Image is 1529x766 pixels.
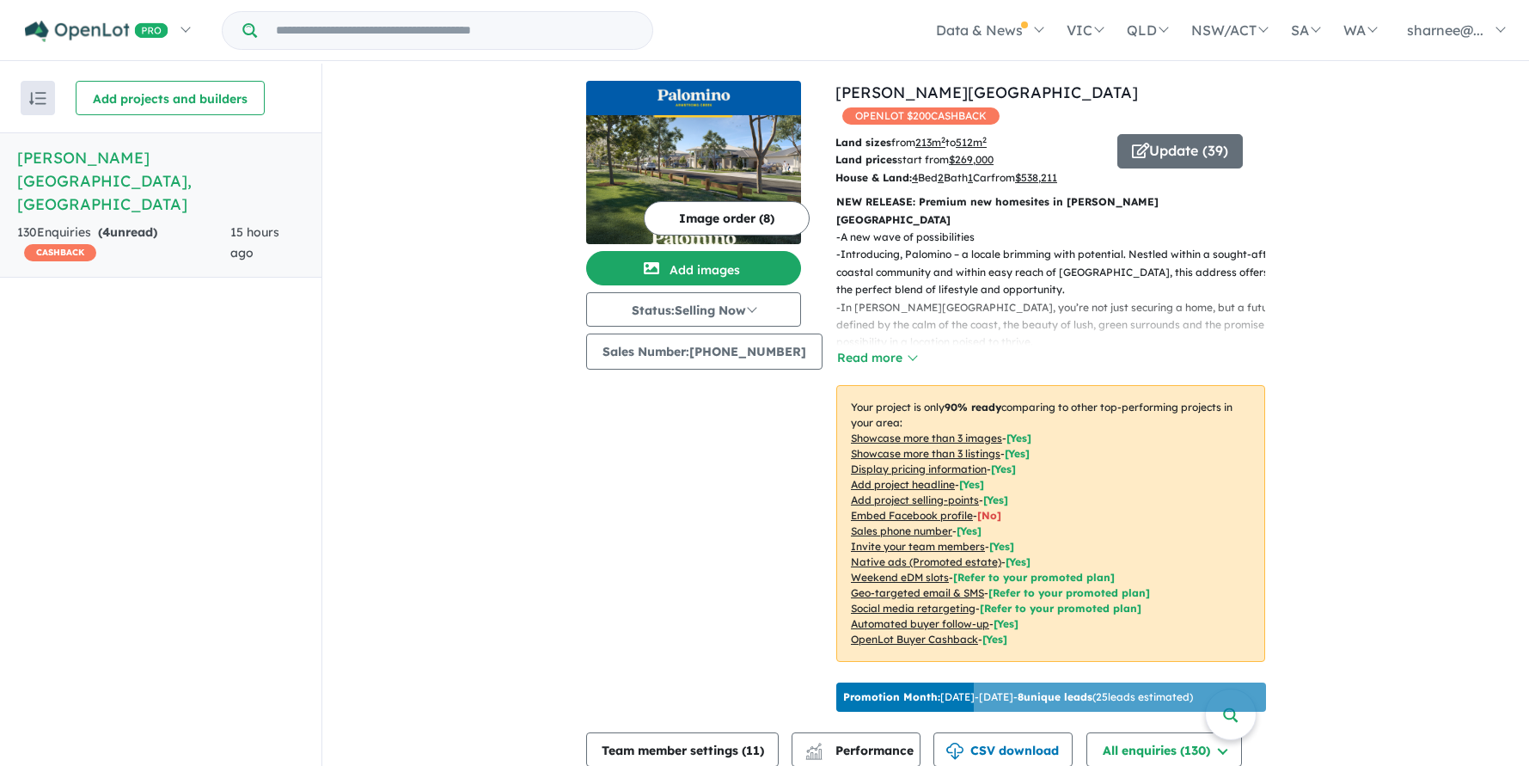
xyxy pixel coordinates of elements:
input: Try estate name, suburb, builder or developer [260,12,649,49]
div: 130 Enquir ies [17,223,230,264]
span: 4 [102,224,110,240]
u: Display pricing information [851,463,987,475]
a: [PERSON_NAME][GEOGRAPHIC_DATA] [835,83,1138,102]
sup: 2 [982,135,987,144]
img: Palomino - Armstrong Creek Logo [593,88,794,108]
span: [Yes] [982,633,1007,646]
u: $ 538,211 [1015,171,1057,184]
u: $ 269,000 [949,153,994,166]
u: Showcase more than 3 images [851,432,1002,444]
u: Native ads (Promoted estate) [851,555,1001,568]
p: - In [PERSON_NAME][GEOGRAPHIC_DATA], you’re not just securing a home, but a future defined by the... [836,299,1279,352]
img: download icon [946,743,963,760]
u: Add project selling-points [851,493,979,506]
span: [Refer to your promoted plan] [980,602,1141,615]
u: 4 [912,171,918,184]
span: [ Yes ] [991,463,1016,475]
b: 90 % ready [945,401,1001,414]
u: Embed Facebook profile [851,509,973,522]
span: 15 hours ago [230,224,279,260]
a: Palomino - Armstrong Creek LogoPalomino - Armstrong Creek [586,81,801,244]
p: NEW RELEASE: Premium new homesites in [PERSON_NAME][GEOGRAPHIC_DATA] [836,193,1265,229]
span: [ No ] [977,509,1001,522]
img: Palomino - Armstrong Creek [586,115,801,244]
span: [ Yes ] [989,540,1014,553]
span: [Yes] [994,617,1018,630]
span: 11 [746,743,760,758]
span: sharnee@... [1407,21,1483,39]
p: start from [835,151,1104,169]
b: Land sizes [835,136,891,149]
u: Geo-targeted email & SMS [851,586,984,599]
span: [Refer to your promoted plan] [953,571,1115,584]
p: - Introducing, Palomino – a locale brimming with potential. Nestled within a sought-after coastal... [836,246,1279,298]
span: [ Yes ] [1006,432,1031,444]
u: Sales phone number [851,524,952,537]
span: to [945,136,987,149]
span: [ Yes ] [959,478,984,491]
button: Add projects and builders [76,81,265,115]
u: Add project headline [851,478,955,491]
u: Automated buyer follow-up [851,617,989,630]
p: [DATE] - [DATE] - ( 25 leads estimated) [843,689,1193,705]
u: Weekend eDM slots [851,571,949,584]
b: House & Land: [835,171,912,184]
img: sort.svg [29,92,46,105]
strong: ( unread) [98,224,157,240]
u: Social media retargeting [851,602,976,615]
h5: [PERSON_NAME][GEOGRAPHIC_DATA] , [GEOGRAPHIC_DATA] [17,146,304,216]
span: [ Yes ] [957,524,982,537]
img: Openlot PRO Logo White [25,21,168,42]
span: [ Yes ] [983,493,1008,506]
b: Land prices [835,153,897,166]
b: 8 unique leads [1018,690,1092,703]
img: bar-chart.svg [805,749,823,760]
span: CASHBACK [24,244,96,261]
u: 2 [938,171,944,184]
button: Read more [836,348,917,368]
p: Bed Bath Car from [835,169,1104,187]
span: Performance [808,743,914,758]
u: 512 m [956,136,987,149]
span: [Refer to your promoted plan] [988,586,1150,599]
span: OPENLOT $ 200 CASHBACK [842,107,1000,125]
span: [ Yes ] [1005,447,1030,460]
u: Invite your team members [851,540,985,553]
button: Add images [586,251,801,285]
sup: 2 [941,135,945,144]
button: Image order (8) [644,201,810,236]
b: Promotion Month: [843,690,940,703]
img: line-chart.svg [806,743,822,752]
button: Sales Number:[PHONE_NUMBER] [586,334,823,370]
u: 213 m [915,136,945,149]
u: 1 [968,171,973,184]
p: from [835,134,1104,151]
p: Your project is only comparing to other top-performing projects in your area: - - - - - - - - - -... [836,385,1265,662]
button: Status:Selling Now [586,292,801,327]
u: Showcase more than 3 listings [851,447,1000,460]
p: - A new wave of possibilities [836,229,1279,246]
u: OpenLot Buyer Cashback [851,633,978,646]
span: [Yes] [1006,555,1031,568]
button: Update (39) [1117,134,1243,169]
